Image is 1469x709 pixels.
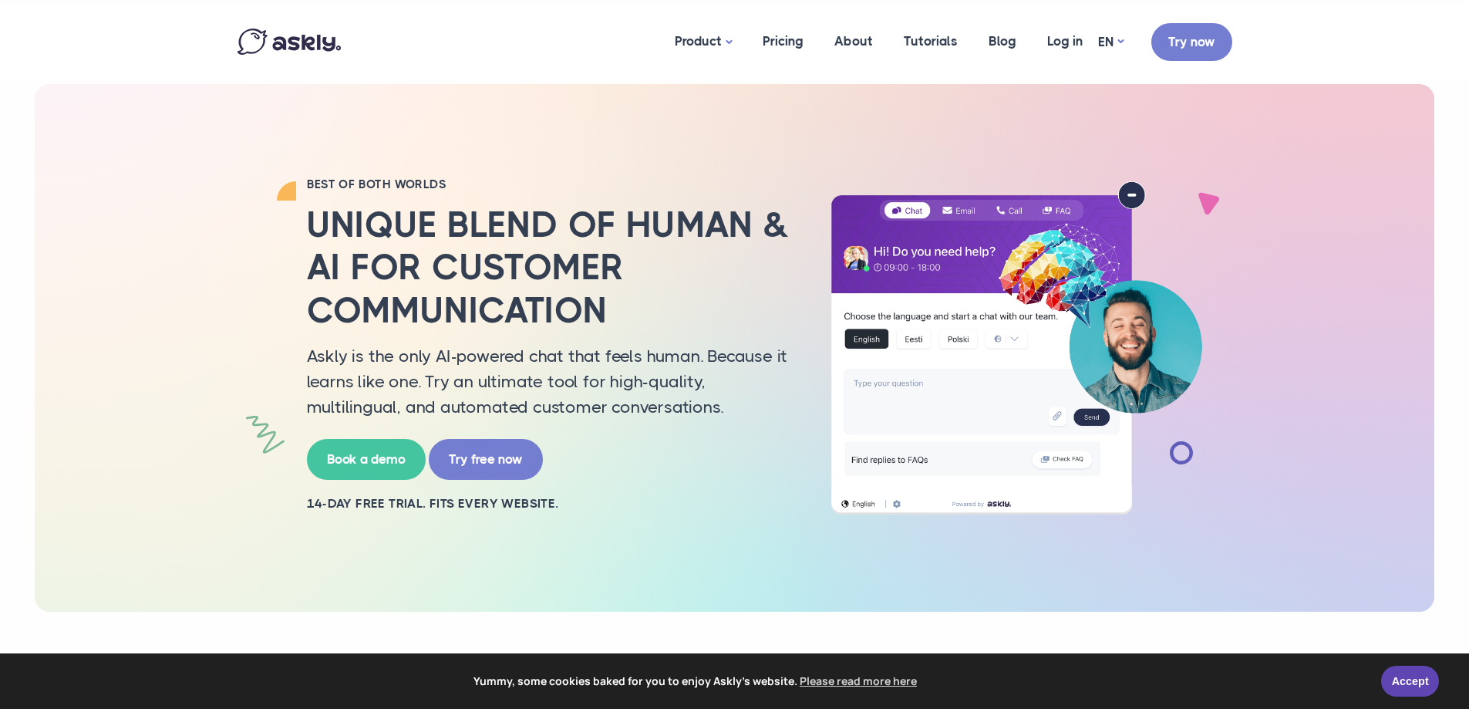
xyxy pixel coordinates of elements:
a: Try free now [429,439,543,480]
a: Product [659,4,747,80]
h2: BEST OF BOTH WORLDS [307,177,793,192]
a: Book a demo [307,439,426,480]
a: Tutorials [888,4,973,79]
h2: Unique blend of human & AI for customer communication [307,204,793,332]
a: learn more about cookies [797,670,919,693]
p: Askly is the only AI-powered chat that feels human. Because it learns like one. Try an ultimate t... [307,343,793,420]
a: About [819,4,888,79]
h2: 14-day free trial. Fits every website. [307,495,793,512]
a: EN [1098,31,1124,53]
img: AI multilingual chat [816,181,1217,515]
span: Yummy, some cookies baked for you to enjoy Askly's website. [22,670,1370,693]
a: Try now [1151,23,1232,61]
a: Blog [973,4,1032,79]
a: Pricing [747,4,819,79]
a: Accept [1381,666,1439,697]
img: Askly [238,29,341,55]
a: Log in [1032,4,1098,79]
